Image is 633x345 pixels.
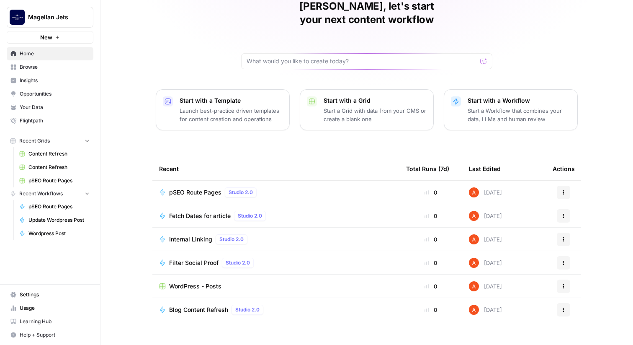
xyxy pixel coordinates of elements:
span: Opportunities [20,90,90,98]
span: Insights [20,77,90,84]
button: Help + Support [7,328,93,342]
p: Launch best-practice driven templates for content creation and operations [180,106,283,123]
span: Content Refresh [28,150,90,158]
a: Browse [7,60,93,74]
span: Studio 2.0 [238,212,262,220]
div: [DATE] [469,187,502,197]
a: Update Wordpress Post [15,213,93,227]
div: Actions [553,157,575,180]
span: WordPress - Posts [169,282,221,291]
img: cje7zb9ux0f2nqyv5qqgv3u0jxek [469,234,479,244]
button: Workspace: Magellan Jets [7,7,93,28]
div: [DATE] [469,281,502,291]
div: 0 [406,259,455,267]
span: Filter Social Proof [169,259,219,267]
div: Total Runs (7d) [406,157,449,180]
img: Magellan Jets Logo [10,10,25,25]
a: Home [7,47,93,60]
button: Start with a WorkflowStart a Workflow that combines your data, LLMs and human review [444,89,578,130]
div: 0 [406,188,455,197]
span: Settings [20,291,90,298]
span: Your Data [20,104,90,111]
a: Blog Content RefreshStudio 2.0 [159,305,393,315]
span: Internal Linking [169,235,212,244]
div: 0 [406,306,455,314]
span: Flightpath [20,117,90,125]
a: Internal LinkingStudio 2.0 [159,234,393,244]
a: Content Refresh [15,147,93,161]
p: Start with a Template [180,96,283,105]
span: pSEO Route Pages [169,188,221,197]
img: cje7zb9ux0f2nqyv5qqgv3u0jxek [469,305,479,315]
span: Home [20,50,90,57]
a: pSEO Route PagesStudio 2.0 [159,187,393,197]
div: Recent [159,157,393,180]
a: Learning Hub [7,315,93,328]
a: Fetch Dates for articleStudio 2.0 [159,211,393,221]
div: 0 [406,282,455,291]
span: Wordpress Post [28,230,90,237]
a: Your Data [7,101,93,114]
button: Start with a GridStart a Grid with data from your CMS or create a blank one [300,89,434,130]
span: pSEO Route Pages [28,203,90,210]
a: pSEO Route Pages [15,200,93,213]
span: Fetch Dates for article [169,212,231,220]
div: [DATE] [469,258,502,268]
span: Update Wordpress Post [28,216,90,224]
a: Insights [7,74,93,87]
span: Usage [20,304,90,312]
span: Learning Hub [20,318,90,325]
span: Recent Workflows [19,190,63,197]
img: cje7zb9ux0f2nqyv5qqgv3u0jxek [469,258,479,268]
p: Start with a Grid [324,96,427,105]
img: cje7zb9ux0f2nqyv5qqgv3u0jxek [469,281,479,291]
span: Studio 2.0 [219,236,244,243]
div: Last Edited [469,157,501,180]
img: cje7zb9ux0f2nqyv5qqgv3u0jxek [469,211,479,221]
a: Content Refresh [15,161,93,174]
a: Wordpress Post [15,227,93,240]
span: Browse [20,63,90,71]
span: Studio 2.0 [235,306,260,314]
button: Recent Workflows [7,187,93,200]
span: Blog Content Refresh [169,306,228,314]
a: Flightpath [7,114,93,127]
div: 0 [406,235,455,244]
span: Studio 2.0 [226,259,250,267]
div: [DATE] [469,234,502,244]
span: Recent Grids [19,137,50,145]
a: WordPress - Posts [159,282,393,291]
p: Start with a Workflow [468,96,571,105]
button: New [7,31,93,44]
button: Start with a TemplateLaunch best-practice driven templates for content creation and operations [156,89,290,130]
a: Opportunities [7,87,93,101]
div: [DATE] [469,305,502,315]
span: Content Refresh [28,163,90,171]
a: Filter Social ProofStudio 2.0 [159,258,393,268]
input: What would you like to create today? [247,57,477,65]
span: pSEO Route Pages [28,177,90,184]
div: 0 [406,212,455,220]
button: Recent Grids [7,135,93,147]
span: New [40,33,52,42]
span: Studio 2.0 [229,189,253,196]
div: [DATE] [469,211,502,221]
span: Help + Support [20,331,90,339]
p: Start a Grid with data from your CMS or create a blank one [324,106,427,123]
a: Settings [7,288,93,301]
img: cje7zb9ux0f2nqyv5qqgv3u0jxek [469,187,479,197]
a: pSEO Route Pages [15,174,93,187]
p: Start a Workflow that combines your data, LLMs and human review [468,106,571,123]
span: Magellan Jets [28,13,79,21]
a: Usage [7,301,93,315]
